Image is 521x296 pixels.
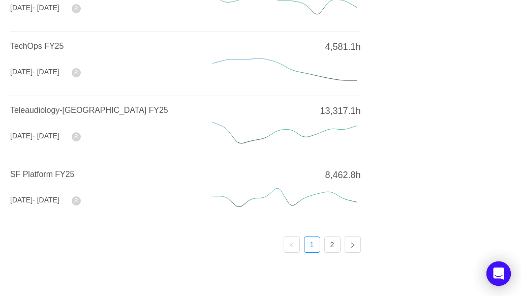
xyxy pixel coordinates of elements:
[33,132,59,140] span: - [DATE]
[74,6,79,11] i: icon: user
[345,236,361,253] li: Next Page
[320,104,360,118] span: 13,317.1h
[10,3,59,13] div: [DATE]
[304,237,320,252] a: 1
[33,68,59,76] span: - [DATE]
[325,168,360,182] span: 8,462.8h
[324,236,341,253] li: 2
[10,67,59,77] div: [DATE]
[325,40,360,54] span: 4,581.1h
[325,237,340,252] a: 2
[33,4,59,12] span: - [DATE]
[284,236,300,253] li: Previous Page
[486,261,511,286] div: Open Intercom Messenger
[289,242,295,248] i: icon: left
[74,70,79,75] i: icon: user
[74,198,79,203] i: icon: user
[10,131,59,141] div: [DATE]
[10,170,74,179] a: SF Platform FY25
[304,236,320,253] li: 1
[33,196,59,204] span: - [DATE]
[10,106,168,114] a: Teleaudiology-[GEOGRAPHIC_DATA] FY25
[10,42,64,50] a: TechOps FY25
[74,134,79,139] i: icon: user
[10,195,59,205] div: [DATE]
[350,242,356,248] i: icon: right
